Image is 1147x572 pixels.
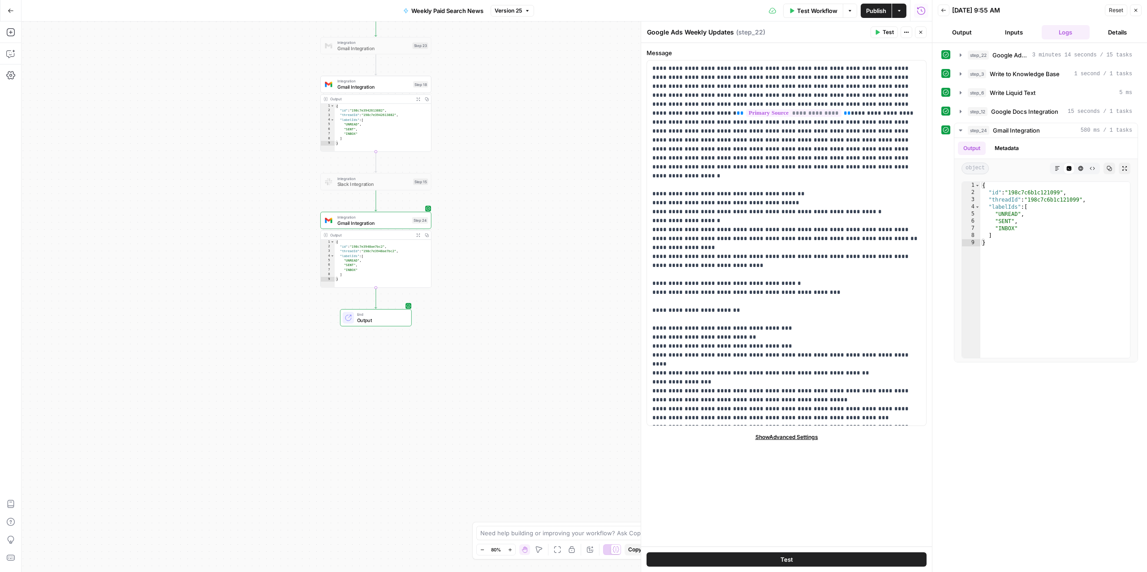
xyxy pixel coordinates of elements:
g: Edge from step_23 to step_18 [375,55,377,75]
span: Toggle code folding, rows 4 through 8 [330,118,334,122]
div: 5 [321,122,335,127]
div: IntegrationGmail IntegrationStep 23 [320,37,431,54]
span: step_24 [968,126,989,135]
span: Test Workflow [797,6,837,15]
span: Test [883,28,894,36]
span: step_12 [968,107,987,116]
button: Copy [625,544,645,555]
span: Toggle code folding, rows 1 through 9 [330,240,334,244]
span: Output [357,317,406,324]
div: 2 [321,108,335,113]
span: 1 second / 1 tasks [1074,70,1132,78]
span: Gmail Integration [993,126,1040,135]
span: 580 ms / 1 tasks [1081,126,1132,134]
div: 8 [321,136,335,141]
div: 9 [321,141,335,146]
div: 7 [321,132,335,136]
span: Integration [337,176,410,181]
span: Reset [1109,6,1123,14]
span: Write Liquid Text [990,88,1035,97]
button: Logs [1042,25,1090,39]
span: End [357,312,406,318]
div: 9 [321,277,335,281]
div: 4 [962,203,980,211]
button: 5 ms [954,86,1138,100]
div: 7 [962,225,980,232]
div: 5 [321,258,335,263]
span: object [962,163,989,174]
div: 3 [962,196,980,203]
span: Weekly Paid Search News [411,6,483,15]
button: Inputs [990,25,1038,39]
span: Google Ads Weekly Updates [992,51,1029,60]
div: 580 ms / 1 tasks [954,138,1138,362]
div: Step 15 [413,179,428,185]
div: Step 24 [412,217,428,224]
g: Edge from step_18 to step_15 [375,152,377,172]
span: Integration [337,78,410,84]
button: Test Workflow [783,4,843,18]
button: 3 minutes 14 seconds / 15 tasks [954,48,1138,62]
textarea: Google Ads Weekly Updates [647,28,734,37]
span: Integration [337,39,410,45]
div: 1 [321,240,335,244]
span: Version 25 [495,7,522,15]
button: 15 seconds / 1 tasks [954,104,1138,119]
div: 1 [321,104,335,108]
span: step_22 [968,51,989,60]
button: Publish [861,4,892,18]
div: 6 [321,127,335,131]
button: Test [871,26,898,38]
span: 80% [491,546,501,553]
span: 5 ms [1119,89,1132,97]
div: 4 [321,118,335,122]
span: Test [780,555,793,564]
div: 7 [321,267,335,272]
div: 8 [321,272,335,277]
button: Metadata [989,142,1024,155]
span: Gmail Integration [337,83,410,90]
span: Toggle code folding, rows 4 through 8 [975,203,980,211]
span: Toggle code folding, rows 1 through 9 [330,104,334,108]
div: IntegrationGmail IntegrationStep 24Output{ "id":"198c7e3948ae7bc2", "threadId":"198c7e3948ae7bc2"... [320,212,431,288]
span: Copy [628,546,642,554]
span: Slack Integration [337,181,410,188]
div: 3 [321,249,335,254]
button: Version 25 [491,5,534,17]
div: 4 [321,254,335,258]
div: 3 [321,113,335,117]
button: Details [1093,25,1142,39]
div: Step 18 [413,81,428,87]
img: Slack-mark-RGB.png [325,178,332,185]
div: 1 [962,182,980,189]
img: gmail%20(1).png [325,81,332,88]
div: EndOutput [320,309,431,326]
div: IntegrationSlack IntegrationStep 15 [320,173,431,190]
span: Write to Knowledge Base [990,69,1060,78]
g: Edge from step_15 to step_24 [375,190,377,211]
g: Edge from step_12 to step_23 [375,16,377,36]
div: 9 [962,239,980,246]
button: 580 ms / 1 tasks [954,123,1138,138]
div: 2 [962,189,980,196]
div: 8 [962,232,980,239]
div: 2 [321,245,335,249]
button: Output [958,142,986,155]
span: Toggle code folding, rows 1 through 9 [975,182,980,189]
button: Reset [1105,4,1127,16]
div: 6 [962,218,980,225]
span: Show Advanced Settings [755,433,818,441]
div: Output [330,232,412,238]
div: IntegrationGmail IntegrationStep 18Output{ "id":"198c7e3942613882", "threadId":"198c7e3942613882"... [320,76,431,151]
button: 1 second / 1 tasks [954,67,1138,81]
div: Output [330,96,412,102]
span: Publish [866,6,886,15]
div: 5 [962,211,980,218]
button: Output [938,25,986,39]
span: Gmail Integration [337,45,410,52]
span: Toggle code folding, rows 4 through 8 [330,254,334,258]
span: step_6 [968,88,986,97]
span: ( step_22 ) [736,28,765,37]
span: Google Docs Integration [991,107,1058,116]
span: 3 minutes 14 seconds / 15 tasks [1032,51,1132,59]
